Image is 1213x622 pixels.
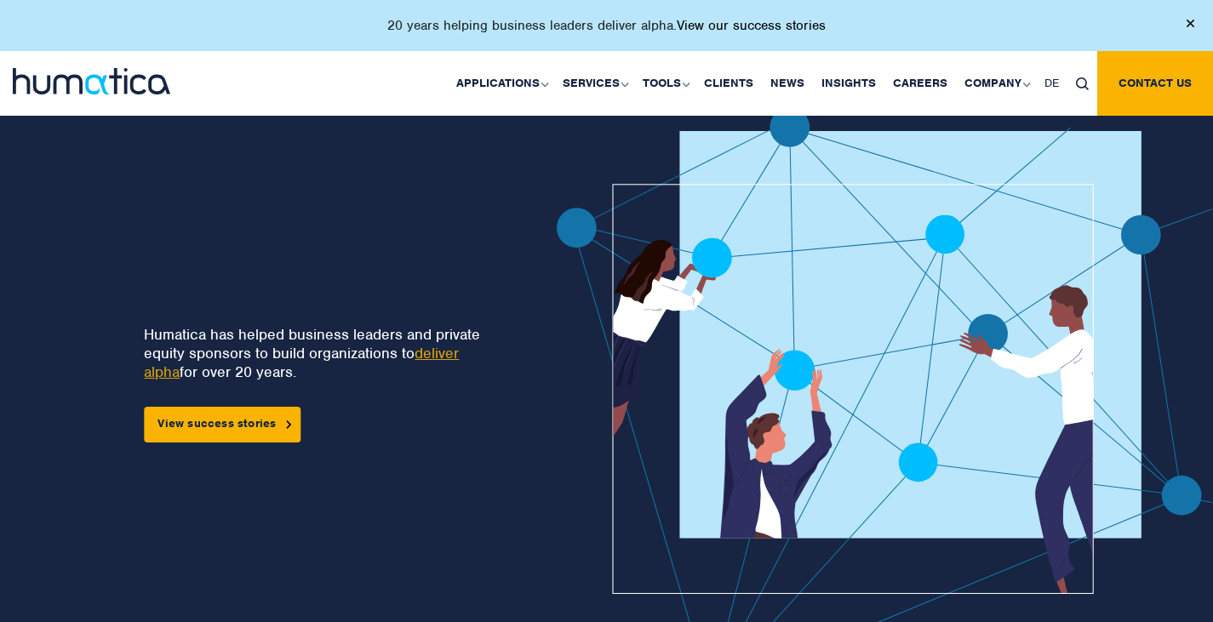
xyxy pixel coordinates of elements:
[956,51,1036,116] a: Company
[1097,51,1213,116] a: Contact us
[634,51,695,116] a: Tools
[13,68,170,94] img: logo
[144,407,300,442] a: View success stories
[695,51,762,116] a: Clients
[762,51,813,116] a: News
[144,325,499,381] p: Humatica has helped business leaders and private equity sponsors to build organizations to for ov...
[1044,76,1059,90] span: DE
[884,51,956,116] a: Careers
[1036,51,1067,116] a: DE
[144,344,459,381] a: deliver alpha
[813,51,884,116] a: Insights
[554,51,634,116] a: Services
[1076,77,1089,90] img: search_icon
[287,420,292,428] img: arrowicon
[677,17,826,34] a: View our success stories
[387,17,826,34] p: 20 years helping business leaders deliver alpha.
[448,51,554,116] a: Applications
